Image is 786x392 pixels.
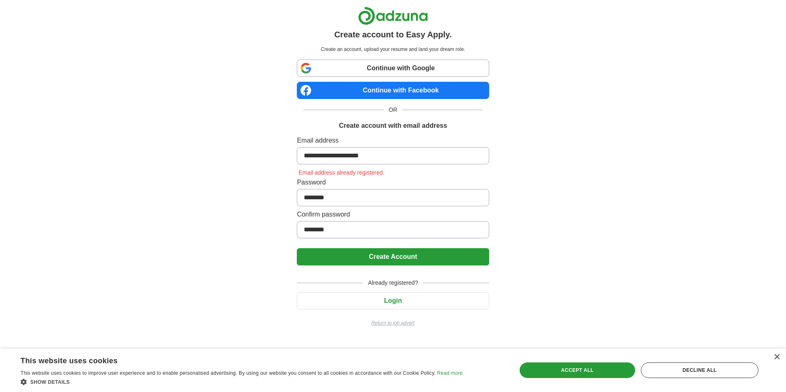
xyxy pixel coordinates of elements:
label: Password [297,178,489,187]
label: Email address [297,136,489,145]
a: Login [297,297,489,304]
div: Decline all [641,362,758,378]
img: Adzuna logo [358,7,428,25]
div: Show details [21,378,462,386]
button: Login [297,292,489,309]
span: OR [384,106,402,114]
div: Accept all [520,362,635,378]
span: Already registered? [363,279,423,287]
a: Return to job advert [297,319,489,327]
span: This website uses cookies to improve user experience and to enable personalised advertising. By u... [21,370,436,376]
a: Continue with Google [297,60,489,77]
label: Confirm password [297,210,489,219]
p: Create an account, upload your resume and land your dream role. [298,46,487,53]
a: Read more, opens a new window [437,370,462,376]
a: Continue with Facebook [297,82,489,99]
span: Show details [30,379,70,385]
button: Create Account [297,248,489,265]
div: This website uses cookies [21,353,442,366]
span: Email address already registered. [297,169,386,176]
h1: Create account to Easy Apply. [334,28,452,41]
h1: Create account with email address [339,121,447,131]
div: Close [774,354,780,360]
